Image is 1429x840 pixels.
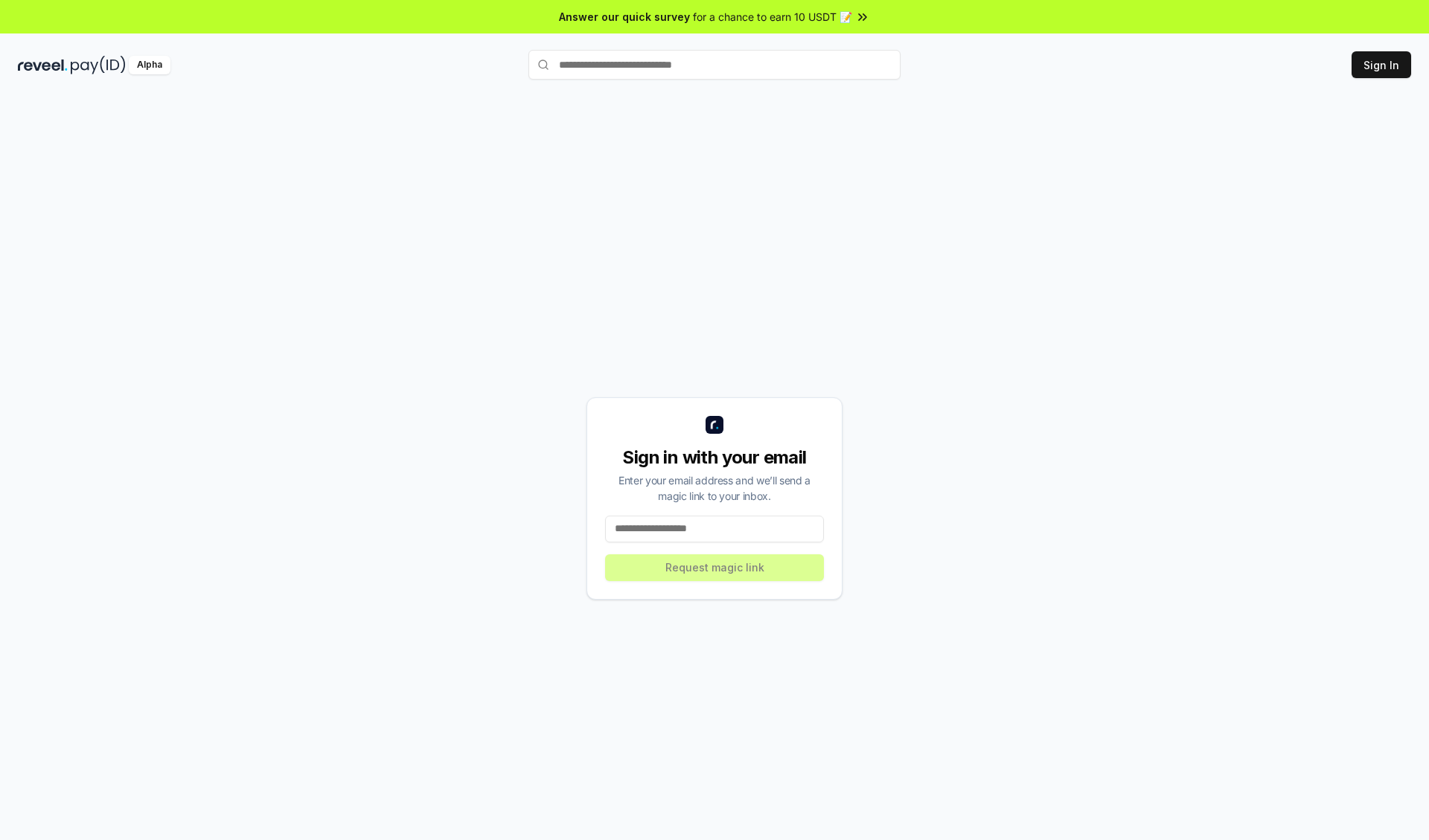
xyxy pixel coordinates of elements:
span: Answer our quick survey [559,9,690,25]
div: Enter your email address and we’ll send a magic link to your inbox. [605,472,824,504]
button: Sign In [1352,51,1411,78]
img: pay_id [71,56,126,74]
img: reveel_dark [18,56,68,74]
div: Alpha [129,56,170,74]
span: for a chance to earn 10 USDT 📝 [693,9,852,25]
img: logo_small [706,416,723,434]
div: Sign in with your email [605,446,824,469]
